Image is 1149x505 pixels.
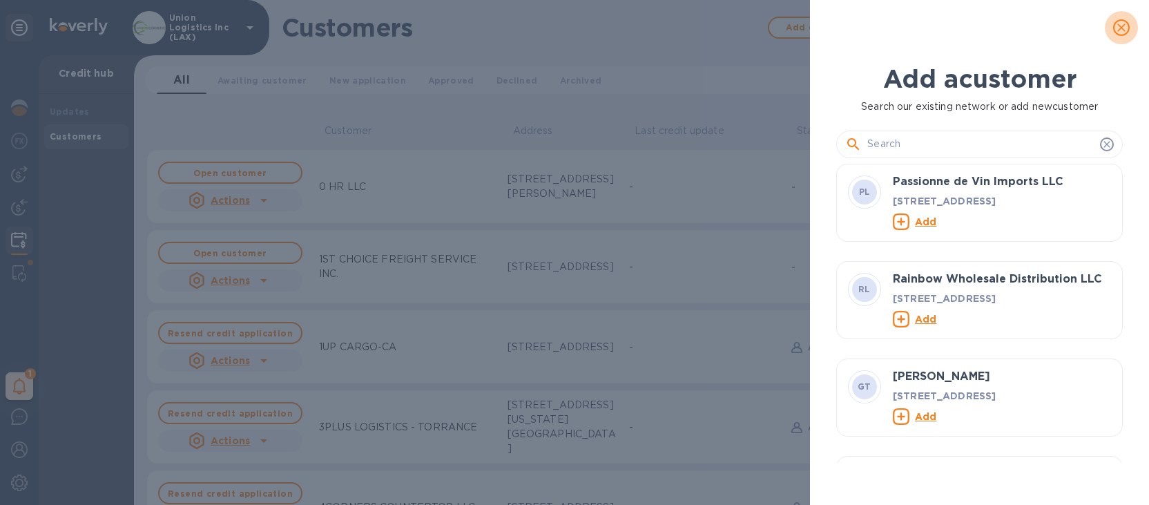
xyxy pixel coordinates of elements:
h3: Passionne de Vin Imports LLC [893,175,1111,189]
button: close [1105,11,1138,44]
b: PL [859,187,871,197]
p: [STREET_ADDRESS] [893,388,1111,402]
b: RL [858,284,871,294]
u: Add [915,216,936,227]
b: Add a customer [883,64,1076,94]
h3: Rainbow Wholesale Distribution LLC [893,273,1111,286]
p: [STREET_ADDRESS] [893,291,1111,305]
u: Add [915,410,936,421]
h3: [PERSON_NAME] [893,370,1111,383]
p: [STREET_ADDRESS] [893,193,1111,207]
b: GT [858,381,871,392]
p: Search our existing network or add new customer [836,99,1123,114]
div: grid [836,164,1134,463]
u: Add [915,313,936,324]
input: Search [867,134,1094,155]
